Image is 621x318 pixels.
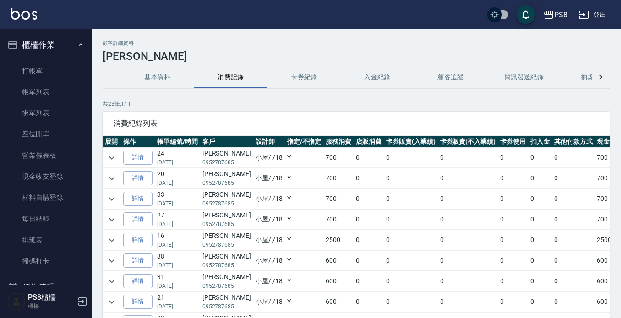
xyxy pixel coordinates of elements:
[200,148,253,168] td: [PERSON_NAME]
[285,136,324,148] th: 指定/不指定
[438,210,498,230] td: 0
[528,271,552,291] td: 0
[253,271,285,291] td: 小屋 / /18
[105,213,119,226] button: expand row
[528,136,552,148] th: 扣入金
[157,302,198,311] p: [DATE]
[123,192,153,206] a: 詳情
[202,220,251,228] p: 0952787685
[155,271,200,291] td: 31
[354,230,384,250] td: 0
[253,136,285,148] th: 設計師
[4,230,88,251] a: 排班表
[552,230,595,250] td: 0
[323,251,354,271] td: 600
[554,9,567,21] div: PS8
[200,168,253,189] td: [PERSON_NAME]
[354,189,384,209] td: 0
[28,293,75,302] h5: PS8櫃檯
[498,251,528,271] td: 0
[323,230,354,250] td: 2500
[498,189,528,209] td: 0
[103,136,121,148] th: 展開
[4,60,88,81] a: 打帳單
[202,261,251,269] p: 0952787685
[200,230,253,250] td: [PERSON_NAME]
[438,148,498,168] td: 0
[123,295,153,309] a: 詳情
[253,189,285,209] td: 小屋 / /18
[384,271,438,291] td: 0
[323,189,354,209] td: 700
[414,66,487,88] button: 顧客追蹤
[4,81,88,102] a: 帳單列表
[552,210,595,230] td: 0
[267,66,341,88] button: 卡券紀錄
[200,292,253,312] td: [PERSON_NAME]
[4,251,88,272] a: 掃碼打卡
[354,210,384,230] td: 0
[7,292,26,311] img: Person
[323,168,354,189] td: 700
[552,136,595,148] th: 其他付款方式
[157,199,198,208] p: [DATE]
[200,210,253,230] td: [PERSON_NAME]
[202,179,251,187] p: 0952787685
[384,168,438,189] td: 0
[155,210,200,230] td: 27
[438,168,498,189] td: 0
[285,148,324,168] td: Y
[323,292,354,312] td: 600
[384,148,438,168] td: 0
[200,189,253,209] td: [PERSON_NAME]
[253,168,285,189] td: 小屋 / /18
[103,40,610,46] h2: 顧客詳細資料
[105,254,119,268] button: expand row
[200,271,253,291] td: [PERSON_NAME]
[123,151,153,165] a: 詳情
[323,148,354,168] td: 700
[4,124,88,145] a: 座位開單
[498,271,528,291] td: 0
[354,136,384,148] th: 店販消費
[552,148,595,168] td: 0
[202,158,251,167] p: 0952787685
[155,292,200,312] td: 21
[157,158,198,167] p: [DATE]
[4,166,88,187] a: 現金收支登錄
[11,8,37,20] img: Logo
[552,271,595,291] td: 0
[528,210,552,230] td: 0
[528,251,552,271] td: 0
[253,210,285,230] td: 小屋 / /18
[384,189,438,209] td: 0
[498,148,528,168] td: 0
[285,271,324,291] td: Y
[487,66,561,88] button: 簡訊發送紀錄
[438,230,498,250] td: 0
[498,230,528,250] td: 0
[438,136,498,148] th: 卡券販賣(不入業績)
[285,292,324,312] td: Y
[438,271,498,291] td: 0
[105,233,119,247] button: expand row
[114,119,599,128] span: 消費紀錄列表
[200,251,253,271] td: [PERSON_NAME]
[253,230,285,250] td: 小屋 / /18
[384,251,438,271] td: 0
[157,241,198,249] p: [DATE]
[528,189,552,209] td: 0
[552,168,595,189] td: 0
[155,168,200,189] td: 20
[253,251,285,271] td: 小屋 / /18
[28,302,75,310] p: 櫃檯
[123,212,153,226] a: 詳情
[354,168,384,189] td: 0
[200,136,253,148] th: 客戶
[285,210,324,230] td: Y
[498,136,528,148] th: 卡券使用
[384,230,438,250] td: 0
[202,241,251,249] p: 0952787685
[123,274,153,288] a: 詳情
[498,168,528,189] td: 0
